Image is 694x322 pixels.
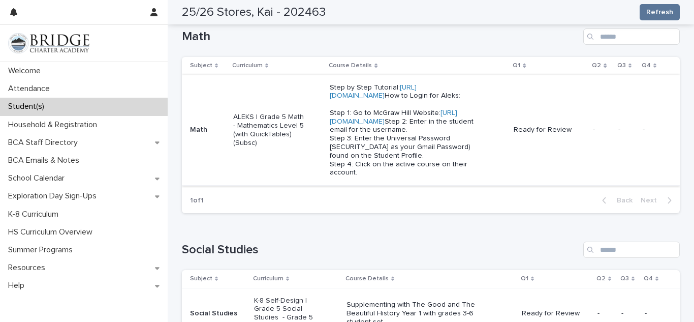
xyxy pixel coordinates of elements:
[521,273,528,284] p: Q1
[4,210,67,219] p: K-8 Curriculum
[4,84,58,94] p: Attendance
[4,138,86,148] p: BCA Staff Directory
[513,60,520,71] p: Q1
[330,109,457,125] a: [URL][DOMAIN_NAME]
[618,126,635,134] p: -
[4,263,53,273] p: Resources
[182,30,579,44] h1: Math
[4,173,73,183] p: School Calendar
[593,126,610,134] p: -
[190,273,212,284] p: Subject
[596,273,606,284] p: Q2
[4,281,33,290] p: Help
[4,156,87,165] p: BCA Emails & Notes
[190,60,212,71] p: Subject
[190,126,225,134] p: Math
[4,102,52,111] p: Student(s)
[182,75,680,186] tr: MathALEKS | Grade 5 Math - Mathematics Level 5 (with QuickTables) (Subsc)Step by Step Tutorial:[U...
[329,60,372,71] p: Course Details
[330,83,475,178] p: Step by Step Tutorial: How to Login for Aleks: Step 1: Go to McGraw Hill Website: Step 2: Enter i...
[4,66,49,76] p: Welcome
[253,273,283,284] p: Curriculum
[232,60,263,71] p: Curriculum
[345,273,389,284] p: Course Details
[4,245,81,255] p: Summer Programs
[621,309,637,318] p: -
[522,309,589,318] p: Ready for Review
[646,7,673,17] span: Refresh
[617,60,626,71] p: Q3
[592,60,601,71] p: Q2
[514,126,585,134] p: Ready for Review
[644,273,653,284] p: Q4
[641,197,663,204] span: Next
[233,113,306,147] p: ALEKS | Grade 5 Math - Mathematics Level 5 (with QuickTables) (Subsc)
[182,5,326,20] h2: 25/26 Stores, Kai - 202463
[182,243,579,257] h1: Social Studies
[4,227,101,237] p: HS Curriculum Overview
[642,60,651,71] p: Q4
[597,309,613,318] p: -
[8,33,89,53] img: V1C1m3IdTEidaUdm9Hs0
[645,309,664,318] p: -
[190,309,246,318] p: Social Studies
[643,126,664,134] p: -
[637,196,680,205] button: Next
[583,28,680,45] input: Search
[611,197,633,204] span: Back
[583,242,680,258] input: Search
[4,120,105,130] p: Household & Registration
[640,4,680,20] button: Refresh
[4,191,105,201] p: Exploration Day Sign-Ups
[594,196,637,205] button: Back
[182,188,212,213] p: 1 of 1
[620,273,629,284] p: Q3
